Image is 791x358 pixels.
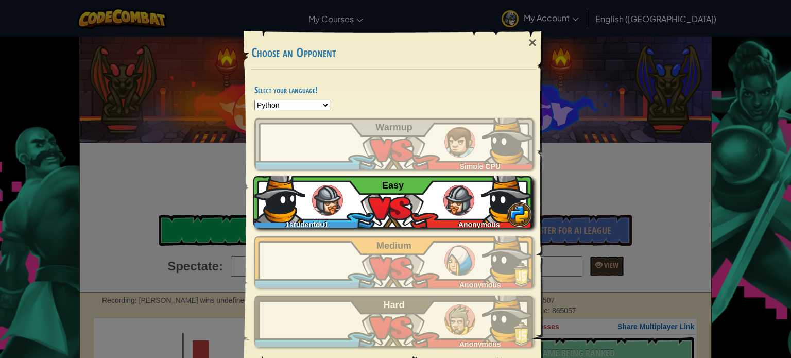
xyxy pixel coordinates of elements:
[444,245,475,276] img: humans_ladder_medium.png
[482,291,534,342] img: ydwmskAAAAGSURBVAMA1zIdaJYLXsYAAAAASUVORK5CYII=
[254,85,534,95] h4: Select your language!
[443,185,474,216] img: humans_ladder_easy.png
[375,122,412,132] span: Warmup
[254,296,534,347] a: Anonymous
[482,231,534,283] img: ydwmskAAAAGSURBVAMA1zIdaJYLXsYAAAAASUVORK5CYII=
[382,180,404,191] span: Easy
[444,127,475,158] img: humans_ladder_tutorial.png
[521,28,544,58] div: ×
[376,241,411,251] span: Medium
[460,162,501,171] span: Simple CPU
[481,171,532,223] img: ydwmskAAAAGSURBVAMA1zIdaJYLXsYAAAAASUVORK5CYII=
[253,171,305,223] img: ydwmskAAAAGSURBVAMA1zIdaJYLXsYAAAAASUVORK5CYII=
[254,236,534,288] a: Anonymous
[285,220,328,229] span: 1studentdu1
[312,185,343,216] img: humans_ladder_easy.png
[459,340,501,348] span: Anonymous
[458,220,500,229] span: Anonymous
[482,113,534,164] img: ydwmskAAAAGSURBVAMA1zIdaJYLXsYAAAAASUVORK5CYII=
[444,304,475,335] img: humans_ladder_hard.png
[459,281,501,289] span: Anonymous
[254,176,534,228] a: 1studentdu1Anonymous
[384,300,405,310] span: Hard
[254,118,534,169] a: Simple CPU
[251,46,537,60] h3: Choose an Opponent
